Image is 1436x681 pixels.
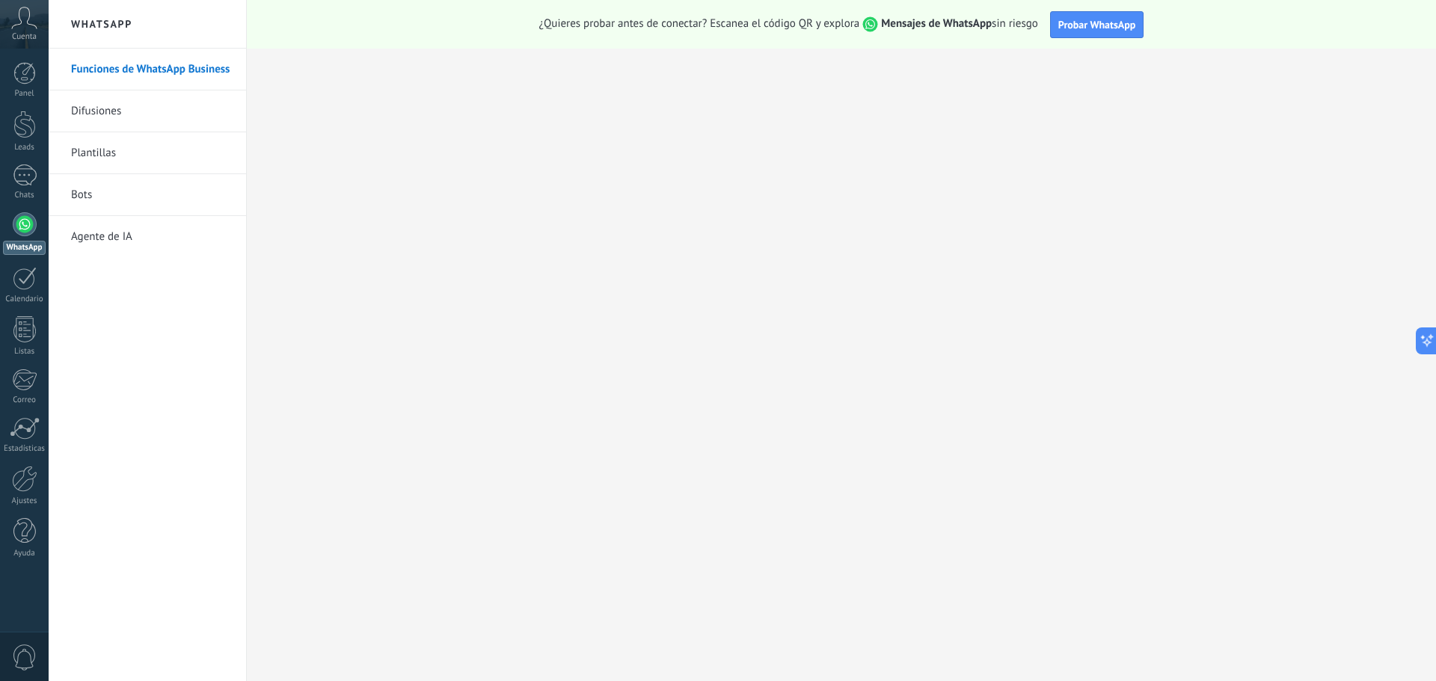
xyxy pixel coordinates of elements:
[49,132,246,174] li: Plantillas
[3,89,46,99] div: Panel
[71,174,231,216] a: Bots
[3,191,46,200] div: Chats
[49,49,246,90] li: Funciones de WhatsApp Business
[3,496,46,506] div: Ajustes
[1050,11,1144,38] button: Probar WhatsApp
[3,143,46,152] div: Leads
[3,347,46,357] div: Listas
[49,90,246,132] li: Difusiones
[3,241,46,255] div: WhatsApp
[3,549,46,558] div: Ayuda
[49,174,246,216] li: Bots
[539,16,1038,32] span: ¿Quieres probar antes de conectar? Escanea el código QR y explora sin riesgo
[3,295,46,304] div: Calendario
[71,216,231,258] a: Agente de IA
[71,132,231,174] a: Plantillas
[49,216,246,257] li: Agente de IA
[71,90,231,132] a: Difusiones
[12,32,37,42] span: Cuenta
[71,49,231,90] a: Funciones de WhatsApp Business
[3,444,46,454] div: Estadísticas
[3,395,46,405] div: Correo
[881,16,992,31] strong: Mensajes de WhatsApp
[1058,18,1136,31] span: Probar WhatsApp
